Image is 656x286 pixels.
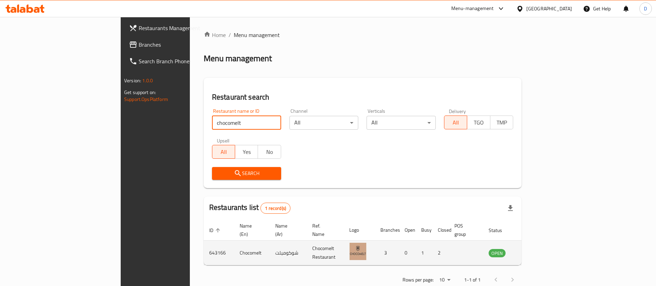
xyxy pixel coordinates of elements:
div: Total records count [260,203,290,214]
span: Menu management [234,31,280,39]
div: All [289,116,359,130]
span: Search Branch Phone [139,57,225,65]
th: Action [519,220,543,241]
a: Search Branch Phone [123,53,230,70]
td: 0 [399,241,416,265]
td: 2 [432,241,449,265]
img: Chocomelt [349,243,367,260]
table: enhanced table [204,220,543,265]
button: No [258,145,281,159]
span: Restaurants Management [139,24,225,32]
nav: breadcrumb [204,31,521,39]
span: Yes [238,147,255,157]
h2: Restaurant search [212,92,513,102]
button: All [444,116,467,129]
label: Upsell [217,138,230,143]
span: No [261,147,278,157]
span: D [644,5,647,12]
td: 3 [375,241,399,265]
div: Menu-management [451,4,494,13]
div: Rows per page: [436,275,453,285]
p: Rows per page: [403,276,434,284]
span: Version: [124,76,141,85]
label: Delivery [449,109,466,113]
span: 1 record(s) [261,205,290,212]
div: [GEOGRAPHIC_DATA] [526,5,572,12]
button: Search [212,167,281,180]
th: Logo [344,220,375,241]
input: Search for restaurant name or ID.. [212,116,281,130]
span: Name (En) [240,222,261,238]
td: Chocomelt [234,241,270,265]
span: TMP [493,118,510,128]
th: Open [399,220,416,241]
span: Get support on: [124,88,156,97]
span: All [215,147,232,157]
h2: Restaurants list [209,202,290,214]
th: Busy [416,220,432,241]
button: Yes [235,145,258,159]
span: POS group [454,222,475,238]
span: Branches [139,40,225,49]
span: All [447,118,464,128]
span: Search [218,169,276,178]
span: 1.0.0 [142,76,153,85]
th: Closed [432,220,449,241]
a: Restaurants Management [123,20,230,36]
h2: Menu management [204,53,272,64]
th: Branches [375,220,399,241]
div: All [367,116,436,130]
td: Chocomelt Restaurant [307,241,344,265]
span: TGO [470,118,487,128]
a: Support.OpsPlatform [124,95,168,104]
a: Branches [123,36,230,53]
td: شوكوميلت [270,241,307,265]
button: TMP [490,116,513,129]
td: 1 [416,241,432,265]
span: OPEN [489,249,506,257]
span: ID [209,226,222,234]
span: Ref. Name [312,222,335,238]
button: All [212,145,235,159]
button: TGO [467,116,490,129]
div: Export file [502,200,519,216]
span: Status [489,226,511,234]
span: Name (Ar) [275,222,298,238]
p: 1-1 of 1 [464,276,481,284]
